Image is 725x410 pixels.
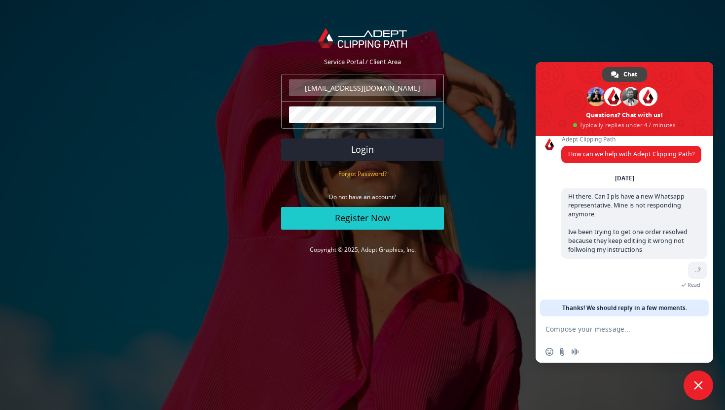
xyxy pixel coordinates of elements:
[568,150,694,158] span: How can we help with Adept Clipping Path?
[310,245,416,254] a: Copyright © 2025, Adept Graphics, Inc.
[568,192,688,254] span: Hi there. Can I pls have a new Whatsapp representative. Mine is not responding anymore. Ive been ...
[281,207,444,230] a: Register Now
[324,57,401,66] span: Service Portal / Client Area
[695,266,700,274] span: ..?
[545,348,553,356] span: Insert an emoji
[688,281,700,288] span: Read
[571,348,579,356] span: Audio message
[338,169,387,178] a: Forgot Password?
[602,67,647,82] div: Chat
[615,175,634,181] div: [DATE]
[545,325,682,334] textarea: Compose your message...
[623,67,637,82] span: Chat
[329,193,396,201] small: Do not have an account?
[281,138,444,161] button: Login
[684,371,713,400] div: Close chat
[318,28,406,48] img: Adept Graphics
[562,300,687,316] span: Thanks! We should reply in a few moments.
[561,136,701,143] span: Adept Clipping Path
[558,348,566,356] span: Send a file
[338,170,387,178] small: Forgot Password?
[289,79,436,96] input: Email Address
